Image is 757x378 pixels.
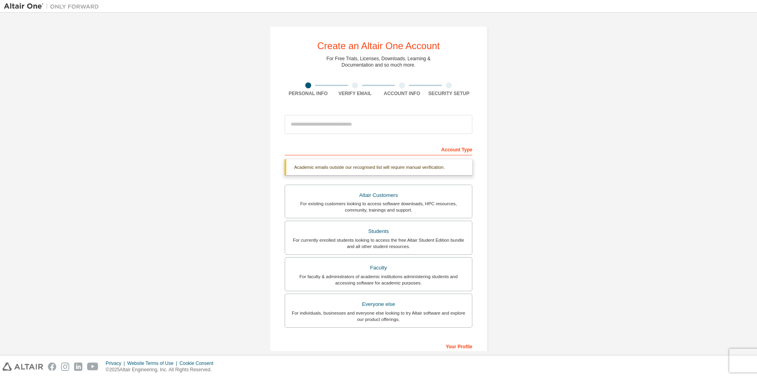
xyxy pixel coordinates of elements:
[2,363,43,371] img: altair_logo.svg
[74,363,82,371] img: linkedin.svg
[127,360,179,367] div: Website Terms of Use
[61,363,69,371] img: instagram.svg
[290,190,467,201] div: Altair Customers
[290,310,467,323] div: For individuals, businesses and everyone else looking to try Altair software and explore our prod...
[290,299,467,310] div: Everyone else
[285,159,472,175] div: Academic emails outside our recognised list will require manual verification.
[426,90,473,97] div: Security Setup
[285,143,472,155] div: Account Type
[290,200,467,213] div: For existing customers looking to access software downloads, HPC resources, community, trainings ...
[48,363,56,371] img: facebook.svg
[179,360,218,367] div: Cookie Consent
[285,340,472,352] div: Your Profile
[106,360,127,367] div: Privacy
[290,237,467,250] div: For currently enrolled students looking to access the free Altair Student Edition bundle and all ...
[290,273,467,286] div: For faculty & administrators of academic institutions administering students and accessing softwa...
[290,226,467,237] div: Students
[327,55,431,68] div: For Free Trials, Licenses, Downloads, Learning & Documentation and so much more.
[317,41,440,51] div: Create an Altair One Account
[87,363,99,371] img: youtube.svg
[4,2,103,10] img: Altair One
[106,367,218,373] p: © 2025 Altair Engineering, Inc. All Rights Reserved.
[332,90,379,97] div: Verify Email
[285,90,332,97] div: Personal Info
[378,90,426,97] div: Account Info
[290,262,467,273] div: Faculty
